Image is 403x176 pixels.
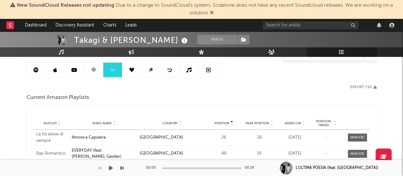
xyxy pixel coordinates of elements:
[214,121,229,125] span: Position
[92,121,112,125] span: Song Name
[17,3,114,8] span: New SoundCloud Releases not updating
[140,134,204,141] div: [GEOGRAPHIC_DATA]
[245,164,257,172] div: 00:29
[246,121,269,125] span: Peak Position
[197,35,237,44] button: Track
[74,35,189,45] div: Takagi & [PERSON_NAME]
[162,121,178,125] span: Country
[263,21,358,29] input: Search for artists
[20,19,51,32] a: Dashboard
[99,19,121,32] a: Charts
[140,150,204,157] div: [GEOGRAPHIC_DATA]
[72,134,136,141] a: Amore e Capoeira
[208,134,240,141] div: 26
[121,19,141,32] a: Leads
[36,150,69,157] a: Rap Romantico
[51,19,99,32] a: Discovery Assistant
[208,150,240,157] div: 48
[296,165,378,171] div: L'ULTIMA POESIA (feat. [GEOGRAPHIC_DATA])
[350,85,377,89] button: Export CSV
[26,94,89,102] span: Current Amazon Playlists
[44,121,57,125] span: Playlist
[279,134,311,141] div: [DATE]
[279,150,311,157] div: [DATE]
[72,148,136,160] a: EVERYDAY (feat. [PERSON_NAME], Geolier)
[17,3,393,16] span: : Due to a change to SoundCloud's system, Sodatone does not have any recent Soundcloud releases. ...
[146,164,159,172] div: 00:00
[243,134,276,141] div: 26
[285,121,301,125] span: Added On
[314,119,333,127] span: Position Trend
[36,131,69,144] a: Le hit estive di sempre
[210,11,214,16] span: Dismiss
[243,150,276,157] div: 19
